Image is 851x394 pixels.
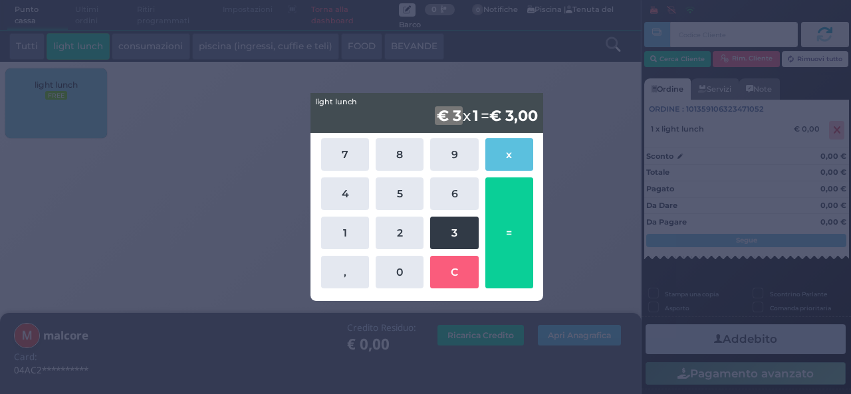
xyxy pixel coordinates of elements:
button: 7 [321,138,369,171]
button: , [321,256,369,288]
button: 1 [321,217,369,249]
b: € 3 [435,106,463,125]
b: 1 [471,106,481,125]
button: 9 [430,138,478,171]
button: 0 [376,256,424,288]
button: 4 [321,177,369,210]
b: € 3,00 [489,106,538,125]
button: 3 [430,217,478,249]
span: light lunch [315,96,357,108]
div: x = [310,93,543,133]
button: C [430,256,478,288]
button: = [485,177,533,288]
button: 2 [376,217,424,249]
button: 6 [430,177,478,210]
button: 8 [376,138,424,171]
button: 5 [376,177,424,210]
button: x [485,138,533,171]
